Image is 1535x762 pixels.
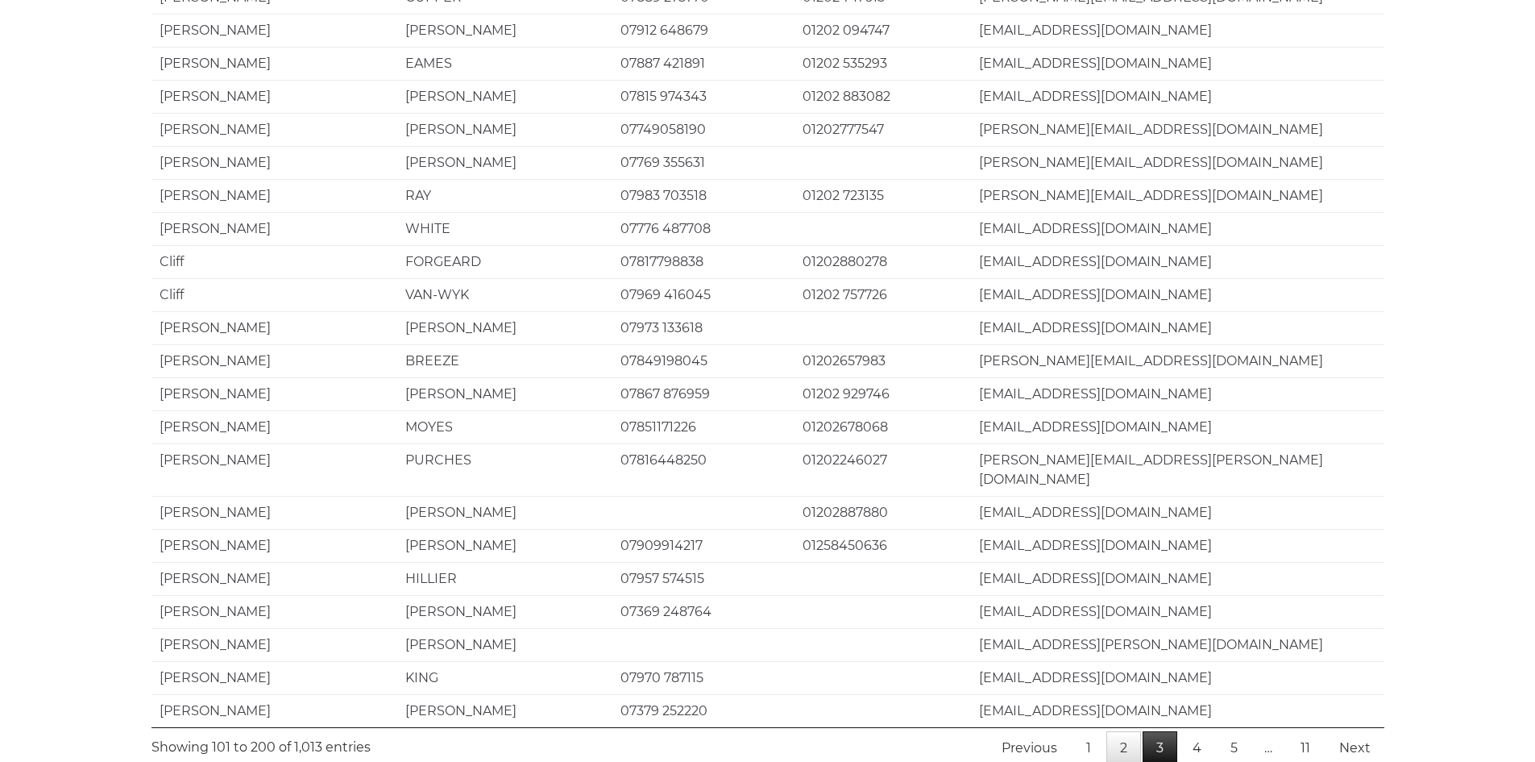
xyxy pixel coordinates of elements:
td: [EMAIL_ADDRESS][DOMAIN_NAME] [971,14,1384,47]
td: 01202246027 [794,443,971,496]
td: [PERSON_NAME][EMAIL_ADDRESS][DOMAIN_NAME] [971,344,1384,377]
td: [PERSON_NAME] [397,595,612,628]
td: FORGEARD [397,245,612,278]
td: [PERSON_NAME] [397,377,612,410]
td: [PERSON_NAME] [397,496,612,529]
td: [PERSON_NAME] [151,377,397,410]
td: 07970 787115 [612,661,794,694]
td: 01202 723135 [794,179,971,212]
td: [EMAIL_ADDRESS][DOMAIN_NAME] [971,496,1384,529]
td: [PERSON_NAME] [397,146,612,179]
span: … [1251,740,1285,756]
td: [PERSON_NAME] [397,529,612,562]
td: [PERSON_NAME] [151,410,397,443]
td: [PERSON_NAME] [151,311,397,344]
td: 07909914217 [612,529,794,562]
td: [EMAIL_ADDRESS][DOMAIN_NAME] [971,562,1384,595]
td: 07969 416045 [612,278,794,311]
td: 01202 535293 [794,47,971,80]
td: 01202 757726 [794,278,971,311]
td: Cliff [151,245,397,278]
td: 01202 929746 [794,377,971,410]
td: [PERSON_NAME][EMAIL_ADDRESS][PERSON_NAME][DOMAIN_NAME] [971,443,1384,496]
td: [EMAIL_ADDRESS][DOMAIN_NAME] [971,377,1384,410]
td: [PERSON_NAME] [151,694,397,727]
td: [PERSON_NAME] [151,113,397,146]
td: BREEZE [397,344,612,377]
td: [EMAIL_ADDRESS][DOMAIN_NAME] [971,278,1384,311]
td: [PERSON_NAME] [151,529,397,562]
td: [PERSON_NAME] [397,311,612,344]
td: [EMAIL_ADDRESS][PERSON_NAME][DOMAIN_NAME] [971,628,1384,661]
td: VAN-WYK [397,278,612,311]
td: [PERSON_NAME] [151,628,397,661]
td: 07776 487708 [612,212,794,245]
td: 07912 648679 [612,14,794,47]
td: 07816448250 [612,443,794,496]
td: 01202777547 [794,113,971,146]
td: 01258450636 [794,529,971,562]
td: 01202 094747 [794,14,971,47]
td: [PERSON_NAME][EMAIL_ADDRESS][DOMAIN_NAME] [971,179,1384,212]
td: [PERSON_NAME] [397,14,612,47]
td: [PERSON_NAME] [397,80,612,113]
td: [EMAIL_ADDRESS][DOMAIN_NAME] [971,595,1384,628]
td: [PERSON_NAME] [397,628,612,661]
td: [EMAIL_ADDRESS][DOMAIN_NAME] [971,212,1384,245]
td: [PERSON_NAME] [151,496,397,529]
td: 07849198045 [612,344,794,377]
td: MOYES [397,410,612,443]
td: [EMAIL_ADDRESS][DOMAIN_NAME] [971,694,1384,727]
div: Showing 101 to 200 of 1,013 entries [151,728,371,757]
td: 01202880278 [794,245,971,278]
td: 07369 248764 [612,595,794,628]
td: [PERSON_NAME] [151,562,397,595]
td: 07851171226 [612,410,794,443]
td: [PERSON_NAME] [397,113,612,146]
td: [EMAIL_ADDRESS][DOMAIN_NAME] [971,529,1384,562]
td: PURCHES [397,443,612,496]
td: KING [397,661,612,694]
td: [PERSON_NAME] [151,80,397,113]
td: 07817798838 [612,245,794,278]
td: [PERSON_NAME] [151,595,397,628]
td: [PERSON_NAME] [151,47,397,80]
td: 01202887880 [794,496,971,529]
td: [EMAIL_ADDRESS][DOMAIN_NAME] [971,410,1384,443]
td: [EMAIL_ADDRESS][DOMAIN_NAME] [971,47,1384,80]
td: Cliff [151,278,397,311]
td: [EMAIL_ADDRESS][DOMAIN_NAME] [971,661,1384,694]
td: [PERSON_NAME] [151,344,397,377]
td: [PERSON_NAME] [397,694,612,727]
td: [EMAIL_ADDRESS][DOMAIN_NAME] [971,245,1384,278]
td: WHITE [397,212,612,245]
td: [PERSON_NAME] [151,212,397,245]
td: 07379 252220 [612,694,794,727]
td: [PERSON_NAME][EMAIL_ADDRESS][DOMAIN_NAME] [971,113,1384,146]
td: 01202 883082 [794,80,971,113]
td: 07957 574515 [612,562,794,595]
td: 01202678068 [794,410,971,443]
td: 07867 876959 [612,377,794,410]
td: [PERSON_NAME] [151,661,397,694]
td: 07973 133618 [612,311,794,344]
td: [PERSON_NAME] [151,179,397,212]
td: [PERSON_NAME][EMAIL_ADDRESS][DOMAIN_NAME] [971,146,1384,179]
td: 07887 421891 [612,47,794,80]
td: [PERSON_NAME] [151,146,397,179]
td: 07815 974343 [612,80,794,113]
td: [EMAIL_ADDRESS][DOMAIN_NAME] [971,80,1384,113]
td: 07983 703518 [612,179,794,212]
td: [EMAIL_ADDRESS][DOMAIN_NAME] [971,311,1384,344]
td: 07749058190 [612,113,794,146]
td: [PERSON_NAME] [151,443,397,496]
td: RAY [397,179,612,212]
td: HILLIER [397,562,612,595]
td: 07769 355631 [612,146,794,179]
td: 01202657983 [794,344,971,377]
td: [PERSON_NAME] [151,14,397,47]
td: EAMES [397,47,612,80]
